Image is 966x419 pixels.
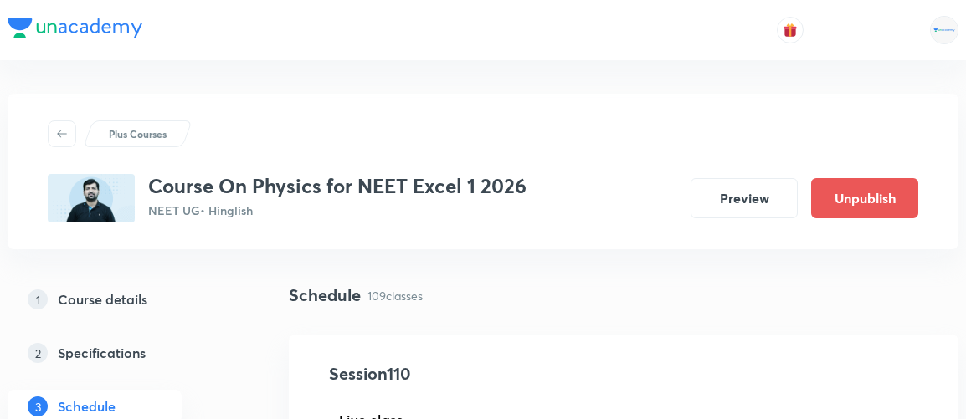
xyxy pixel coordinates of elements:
img: B34D8FBA-B053-4F02-8AE2-659096C5B067_plus.png [48,174,135,222]
a: 1Course details [8,283,235,316]
p: Plus Courses [109,126,167,141]
h5: Specifications [58,343,146,363]
h5: Schedule [58,396,116,416]
button: avatar [777,17,804,43]
a: Company Logo [8,18,142,43]
p: NEET UG • Hinglish [148,202,527,219]
button: Preview [691,178,798,218]
img: Rahul Mishra [930,16,958,44]
img: avatar [783,23,798,38]
p: 2 [28,343,48,363]
img: Company Logo [8,18,142,38]
h4: Schedule [289,283,361,308]
button: Unpublish [811,178,918,218]
a: 2Specifications [8,336,235,370]
p: 109 classes [367,287,423,304]
p: 1 [28,289,48,309]
h3: Course On Physics for NEET Excel 1 2026 [148,174,527,198]
h4: Session 110 [329,361,635,386]
p: 3 [28,396,48,416]
h5: Course details [58,289,147,309]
